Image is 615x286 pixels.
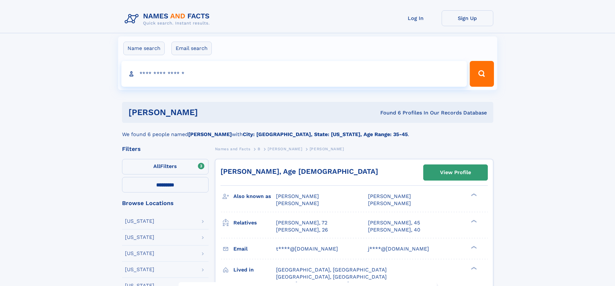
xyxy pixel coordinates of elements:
[310,147,344,151] span: [PERSON_NAME]
[123,42,165,55] label: Name search
[368,219,420,226] a: [PERSON_NAME], 45
[122,123,493,138] div: We found 6 people named with .
[424,165,487,180] a: View Profile
[188,131,232,137] b: [PERSON_NAME]
[469,193,477,197] div: ❯
[215,145,251,153] a: Names and Facts
[368,226,420,233] a: [PERSON_NAME], 40
[125,235,154,240] div: [US_STATE]
[128,108,289,116] h1: [PERSON_NAME]
[233,191,276,202] h3: Also known as
[276,193,319,199] span: [PERSON_NAME]
[440,165,471,180] div: View Profile
[470,61,494,87] button: Search Button
[276,219,327,226] a: [PERSON_NAME], 72
[258,147,261,151] span: B
[469,266,477,270] div: ❯
[368,200,411,206] span: [PERSON_NAME]
[153,163,160,169] span: All
[122,10,215,28] img: Logo Names and Facts
[442,10,493,26] a: Sign Up
[233,264,276,275] h3: Lived in
[276,226,328,233] a: [PERSON_NAME], 26
[469,245,477,249] div: ❯
[243,131,408,137] b: City: [GEOGRAPHIC_DATA], State: [US_STATE], Age Range: 35-45
[258,145,261,153] a: B
[368,193,411,199] span: [PERSON_NAME]
[469,219,477,223] div: ❯
[121,61,467,87] input: search input
[276,200,319,206] span: [PERSON_NAME]
[122,200,209,206] div: Browse Locations
[125,219,154,224] div: [US_STATE]
[220,167,378,175] a: [PERSON_NAME], Age [DEMOGRAPHIC_DATA]
[276,267,387,273] span: [GEOGRAPHIC_DATA], [GEOGRAPHIC_DATA]
[390,10,442,26] a: Log In
[289,109,487,116] div: Found 6 Profiles In Our Records Database
[276,274,387,280] span: [GEOGRAPHIC_DATA], [GEOGRAPHIC_DATA]
[122,159,209,174] label: Filters
[125,251,154,256] div: [US_STATE]
[268,147,302,151] span: [PERSON_NAME]
[233,217,276,228] h3: Relatives
[233,243,276,254] h3: Email
[268,145,302,153] a: [PERSON_NAME]
[171,42,212,55] label: Email search
[122,146,209,152] div: Filters
[125,267,154,272] div: [US_STATE]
